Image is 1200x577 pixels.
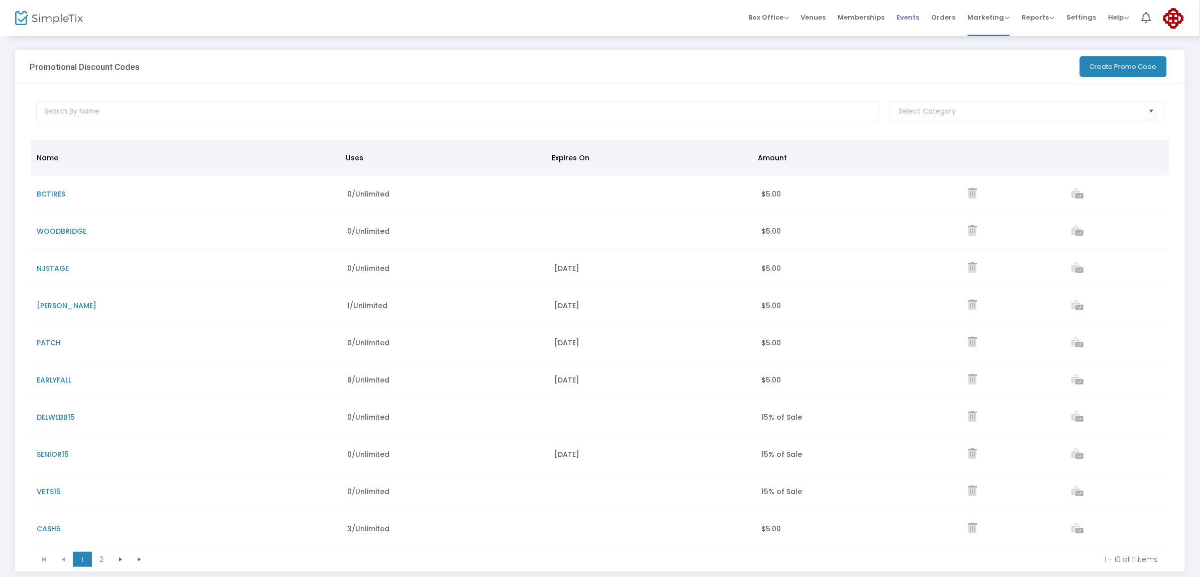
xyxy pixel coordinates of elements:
div: [DATE] [554,338,749,348]
span: 0/Unlimited [347,338,389,348]
a: View list of orders which used this promo code. [1072,450,1084,460]
span: 0/Unlimited [347,449,389,459]
div: [DATE] [554,301,749,311]
span: DELWEBB15 [37,412,75,422]
span: [PERSON_NAME] [37,301,96,311]
span: 15% of Sale [761,449,802,459]
a: View list of orders which used this promo code. [1072,524,1084,534]
a: View list of orders which used this promo code. [1072,301,1084,311]
kendo-pager-info: 1 - 10 of 11 items [156,554,1158,564]
span: Page 1 [73,552,92,567]
span: 0/Unlimited [347,263,389,273]
span: Amount [758,153,787,163]
span: PATCH [37,338,61,348]
a: View list of orders which used this promo code. [1072,338,1084,348]
span: $5.00 [761,226,781,236]
a: View list of orders which used this promo code. [1072,375,1084,386]
span: $5.00 [761,375,781,385]
div: [DATE] [554,449,749,459]
span: Marketing [968,13,1010,22]
span: Name [37,153,58,163]
div: [DATE] [554,375,749,385]
span: 15% of Sale [761,412,802,422]
a: View list of orders which used this promo code. [1072,189,1084,200]
span: Page 2 [92,552,111,567]
span: Box Office [748,13,789,22]
span: 15% of Sale [761,487,802,497]
span: BCTIRES [37,189,65,199]
span: NJSTAGE [37,263,69,273]
div: Data table [31,140,1169,547]
span: 0/Unlimited [347,412,389,422]
button: Create Promo Code [1080,56,1167,77]
span: Venues [801,5,826,30]
span: 0/Unlimited [347,487,389,497]
span: Go to the last page [136,555,144,563]
span: Settings [1067,5,1096,30]
span: Memberships [838,5,885,30]
span: $5.00 [761,301,781,311]
span: Go to the last page [130,552,149,567]
span: Events [897,5,920,30]
span: WOODBRIDGE [37,226,86,236]
span: Reports [1022,13,1055,22]
span: $5.00 [761,189,781,199]
a: View list of orders which used this promo code. [1072,487,1084,497]
span: Orders [932,5,956,30]
h3: Promotional Discount Codes [30,62,140,72]
span: 0/Unlimited [347,189,389,199]
a: View list of orders which used this promo code. [1072,227,1084,237]
span: EARLYFALL [37,375,71,385]
button: Select [1144,101,1158,122]
input: Search By Name [36,101,880,122]
span: Help [1109,13,1130,22]
input: NO DATA FOUND [899,106,1145,117]
a: View list of orders which used this promo code. [1072,413,1084,423]
span: Go to the next page [117,555,125,563]
span: Uses [346,153,363,163]
span: CASH5 [37,524,61,534]
span: Go to the next page [111,552,130,567]
span: $5.00 [761,524,781,534]
span: Expires On [552,153,589,163]
span: 3/Unlimited [347,524,389,534]
span: $5.00 [761,338,781,348]
a: View list of orders which used this promo code. [1072,264,1084,274]
span: SENIOR15 [37,449,69,459]
div: [DATE] [554,263,749,273]
span: VETS15 [37,487,61,497]
span: 0/Unlimited [347,226,389,236]
span: 1/Unlimited [347,301,387,311]
span: 8/Unlimited [347,375,389,385]
span: $5.00 [761,263,781,273]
